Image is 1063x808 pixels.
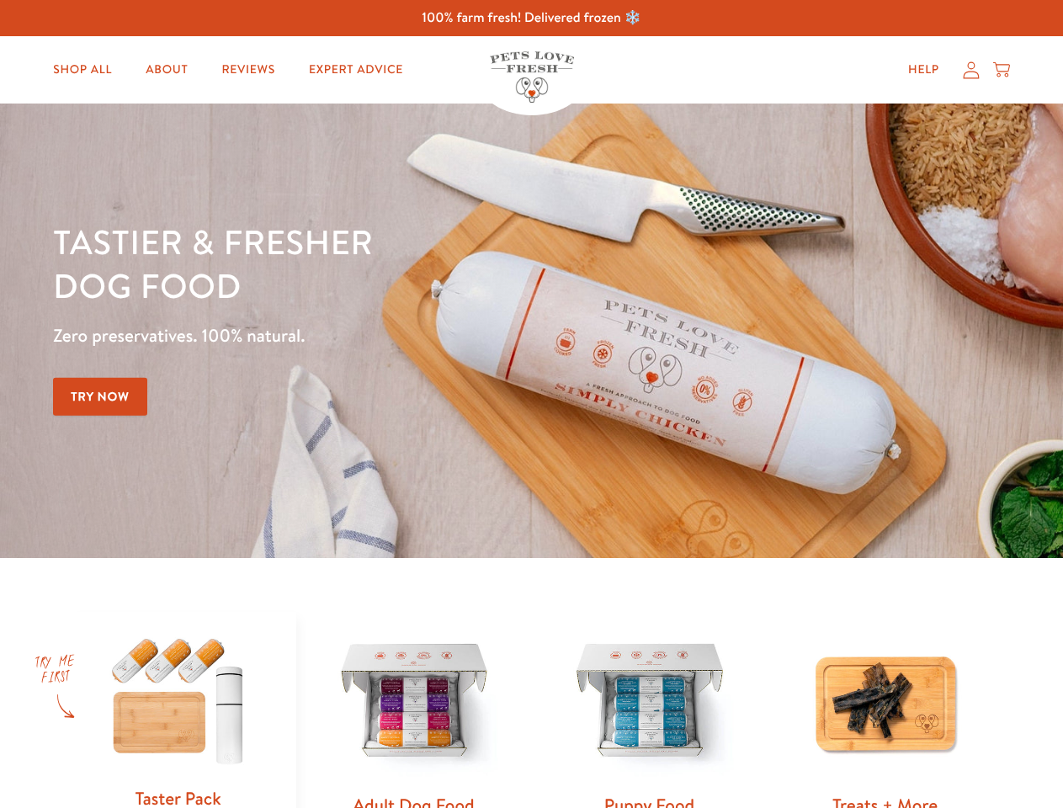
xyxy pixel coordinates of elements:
a: Try Now [53,378,147,416]
a: Reviews [208,53,288,87]
img: Pets Love Fresh [490,51,574,103]
a: Expert Advice [295,53,417,87]
a: Shop All [40,53,125,87]
a: About [132,53,201,87]
h1: Tastier & fresher dog food [53,220,691,307]
p: Zero preservatives. 100% natural. [53,321,691,351]
a: Help [895,53,953,87]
